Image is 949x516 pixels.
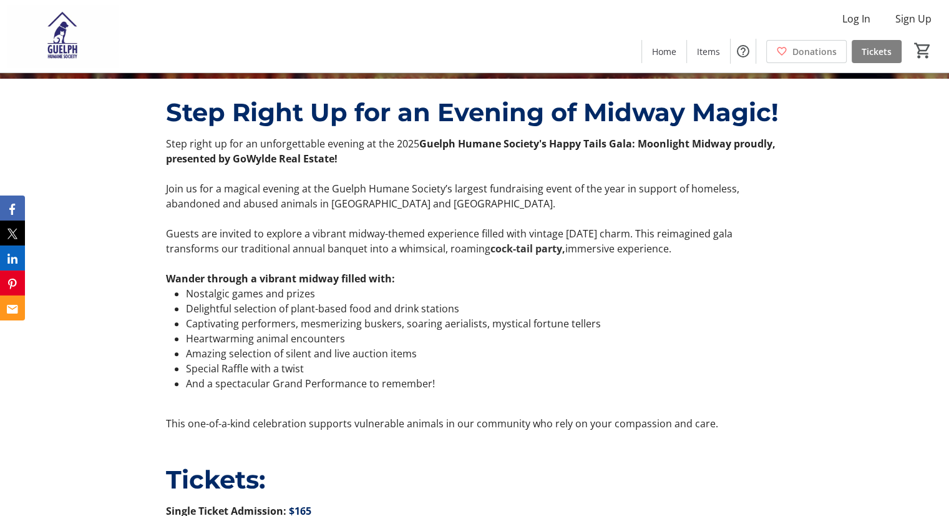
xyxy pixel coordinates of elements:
[186,286,784,301] li: Nostalgic games and prizes
[792,45,837,58] span: Donations
[852,40,902,63] a: Tickets
[166,464,265,495] span: Tickets:
[642,40,686,63] a: Home
[186,331,784,346] li: Heartwarming animal encounters
[912,39,934,62] button: Cart
[697,45,720,58] span: Items
[766,40,847,63] a: Donations
[166,136,784,166] p: Step right up for an unforgettable evening at the 2025
[842,11,870,26] span: Log In
[895,11,932,26] span: Sign Up
[832,9,880,29] button: Log In
[687,40,730,63] a: Items
[186,376,784,391] li: And a spectacular Grand Performance to remember!
[166,181,784,211] p: Join us for a magical evening at the Guelph Humane Society’s largest fundraising event of the yea...
[186,301,784,316] li: Delightful selection of plant-based food and drink stations
[186,346,784,361] li: Amazing selection of silent and live auction items
[186,316,784,331] li: Captivating performers, mesmerizing buskers, soaring aerialists, mystical fortune tellers
[166,416,784,431] p: This one-of-a-kind celebration supports vulnerable animals in our community who rely on your comp...
[731,39,756,64] button: Help
[885,9,942,29] button: Sign Up
[166,272,395,285] strong: Wander through a vibrant midway filled with:
[490,242,565,256] strong: cock-tail party,
[652,45,676,58] span: Home
[166,137,776,166] strong: Guelph Humane Society's Happy Tails Gala: Moonlight Midway proudly, presented by GoWylde Real Est...
[166,97,779,127] span: Step Right Up for an Evening of Midway Magic!
[186,361,784,376] li: Special Raffle with a twist
[862,45,892,58] span: Tickets
[7,5,119,67] img: Guelph Humane Society 's Logo
[166,226,784,256] p: Guests are invited to explore a vibrant midway-themed experience filled with vintage [DATE] charm...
